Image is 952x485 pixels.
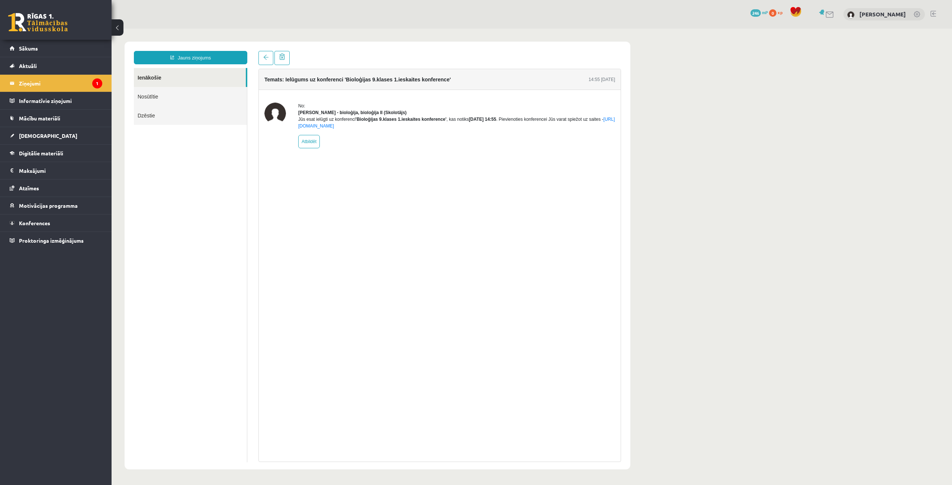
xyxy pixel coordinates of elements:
a: Maksājumi [10,162,102,179]
a: [DEMOGRAPHIC_DATA] [10,127,102,144]
span: 0 [769,9,776,17]
strong: [PERSON_NAME] - bioloģija, bioloģija II (Skolotājs) [187,81,295,87]
legend: Ziņojumi [19,75,102,92]
a: Digitālie materiāli [10,145,102,162]
a: Dzēstie [22,77,135,96]
span: Proktoringa izmēģinājums [19,237,84,244]
span: xp [778,9,782,15]
span: Sākums [19,45,38,52]
a: Rīgas 1. Tālmācības vidusskola [8,13,68,32]
span: Konferences [19,220,50,226]
span: Atzīmes [19,185,39,191]
a: Jauns ziņojums [22,22,136,36]
legend: Informatīvie ziņojumi [19,92,102,109]
a: Aktuāli [10,57,102,74]
a: Ziņojumi1 [10,75,102,92]
b: 'Bioloģijas 9.klases 1.ieskaites konference' [244,88,335,93]
img: Elza Saulīte - bioloģija, bioloģija II [153,74,174,96]
div: No: [187,74,504,81]
legend: Maksājumi [19,162,102,179]
b: [DATE] 14:55 [357,88,385,93]
a: Informatīvie ziņojumi [10,92,102,109]
span: Mācību materiāli [19,115,60,122]
a: Atbildēt [187,106,208,120]
span: [DEMOGRAPHIC_DATA] [19,132,77,139]
h4: Temats: Ielūgums uz konferenci 'Bioloģijas 9.klases 1.ieskaites konference' [153,48,339,54]
span: mP [762,9,768,15]
a: Atzīmes [10,180,102,197]
a: Mācību materiāli [10,110,102,127]
a: 0 xp [769,9,786,15]
span: 246 [750,9,761,17]
a: Sākums [10,40,102,57]
span: Motivācijas programma [19,202,78,209]
a: 246 mP [750,9,768,15]
span: Aktuāli [19,62,37,69]
a: Motivācijas programma [10,197,102,214]
a: Nosūtītie [22,58,135,77]
a: [PERSON_NAME] [859,10,906,18]
span: Digitālie materiāli [19,150,63,156]
img: Alekss Kozlovskis [847,11,855,19]
a: Proktoringa izmēģinājums [10,232,102,249]
div: 14:55 [DATE] [477,48,504,54]
a: Konferences [10,214,102,232]
a: Ienākošie [22,39,134,58]
i: 1 [92,78,102,88]
div: Jūs esat ielūgti uz konferenci , kas notiks . Pievienoties konferencei Jūs varat spiežot uz saites - [187,87,504,101]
